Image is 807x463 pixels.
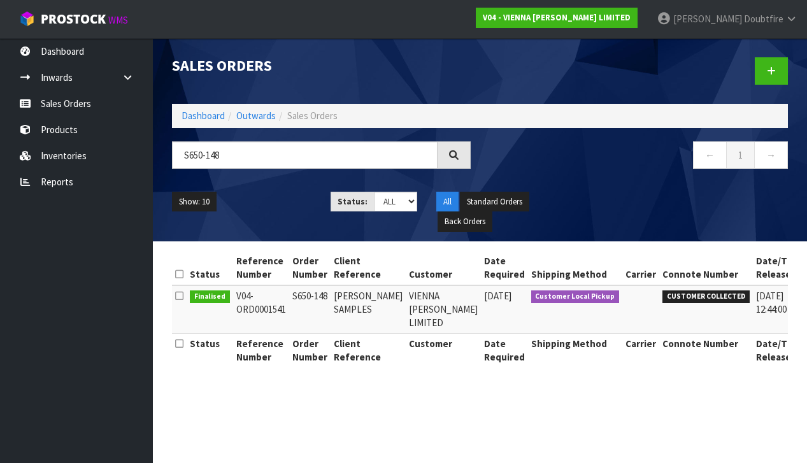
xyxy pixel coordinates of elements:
[289,285,331,334] td: S650-148
[233,333,289,367] th: Reference Number
[659,251,753,285] th: Connote Number
[182,110,225,122] a: Dashboard
[172,57,471,74] h1: Sales Orders
[484,290,511,302] span: [DATE]
[406,285,481,334] td: VIENNA [PERSON_NAME] LIMITED
[187,333,233,367] th: Status
[233,285,289,334] td: V04-ORD0001541
[753,251,806,285] th: Date/Time Released
[753,333,806,367] th: Date/Time Released
[659,333,753,367] th: Connote Number
[289,333,331,367] th: Order Number
[756,290,787,315] span: [DATE] 12:44:00
[483,12,631,23] strong: V04 - VIENNA [PERSON_NAME] LIMITED
[460,192,529,212] button: Standard Orders
[187,251,233,285] th: Status
[172,192,217,212] button: Show: 10
[236,110,276,122] a: Outwards
[338,196,368,207] strong: Status:
[172,141,438,169] input: Search sales orders
[481,251,528,285] th: Date Required
[233,251,289,285] th: Reference Number
[438,211,492,232] button: Back Orders
[289,251,331,285] th: Order Number
[19,11,35,27] img: cube-alt.png
[406,333,481,367] th: Customer
[287,110,338,122] span: Sales Orders
[331,285,406,334] td: [PERSON_NAME] SAMPLES
[190,290,230,303] span: Finalised
[331,333,406,367] th: Client Reference
[693,141,727,169] a: ←
[531,290,620,303] span: Customer Local Pickup
[744,13,783,25] span: Doubtfire
[436,192,459,212] button: All
[673,13,742,25] span: [PERSON_NAME]
[41,11,106,27] span: ProStock
[108,14,128,26] small: WMS
[662,290,750,303] span: CUSTOMER COLLECTED
[528,251,623,285] th: Shipping Method
[726,141,755,169] a: 1
[622,251,659,285] th: Carrier
[754,141,788,169] a: →
[490,141,789,173] nav: Page navigation
[481,333,528,367] th: Date Required
[331,251,406,285] th: Client Reference
[528,333,623,367] th: Shipping Method
[406,251,481,285] th: Customer
[622,333,659,367] th: Carrier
